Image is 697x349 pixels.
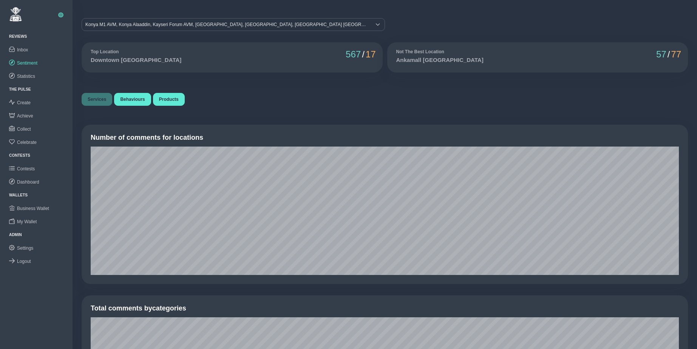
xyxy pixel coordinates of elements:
h6: Not The Best Location [396,49,484,54]
span: Behaviours [120,97,145,102]
span: Logout [17,259,31,264]
span: 17 [366,49,376,60]
span: Sentiment [17,60,37,66]
span: 57 [656,49,666,60]
span: Celebrate [17,140,37,145]
button: Products [153,93,185,106]
span: Achieve [17,113,33,119]
span: Statistics [17,74,35,79]
a: Admin [9,233,22,237]
span: 77 [671,49,681,60]
h5: Ankamall [GEOGRAPHIC_DATA] [396,57,484,63]
span: Settings [17,246,33,251]
h4: Total comments by categories [91,304,679,313]
div: Konya M1 AVM, Konya Alaaddin, Kayseri Forum AVM, [GEOGRAPHIC_DATA], [GEOGRAPHIC_DATA], [GEOGRAPHI... [82,19,371,31]
span: / [362,49,365,60]
span: / [668,49,670,60]
a: The Pulse [9,87,31,91]
h6: Top Location [91,49,181,54]
span: Products [159,97,179,102]
a: Wallets [9,193,28,197]
span: Collect [17,127,31,132]
span: Create [17,100,31,105]
button: Behaviours [114,93,151,106]
span: Dashboard [17,179,39,185]
span: My Wallet [17,219,37,224]
h5: Downtown [GEOGRAPHIC_DATA] [91,57,181,63]
span: Contests [17,166,35,171]
span: 567 [346,49,361,60]
span: Business Wallet [17,206,49,211]
a: Reviews [9,34,27,39]
span: Inbox [17,47,28,53]
a: Contests [9,153,30,158]
img: ReviewElf Logo [9,7,22,22]
h4: Number of comments for locations [91,134,679,142]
